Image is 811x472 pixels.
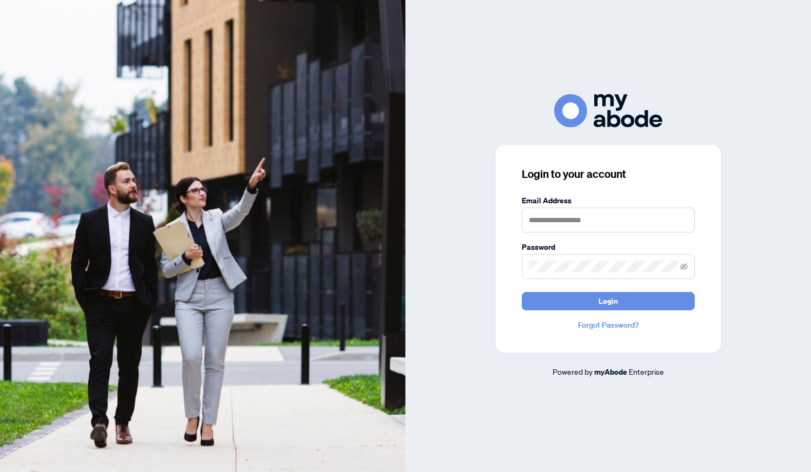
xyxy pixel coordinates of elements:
[594,366,627,378] a: myAbode
[554,94,662,127] img: ma-logo
[522,292,695,310] button: Login
[599,292,618,310] span: Login
[522,167,695,182] h3: Login to your account
[522,195,695,207] label: Email Address
[522,319,695,331] a: Forgot Password?
[629,367,664,376] span: Enterprise
[553,367,593,376] span: Powered by
[680,263,688,270] span: eye-invisible
[522,241,695,253] label: Password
